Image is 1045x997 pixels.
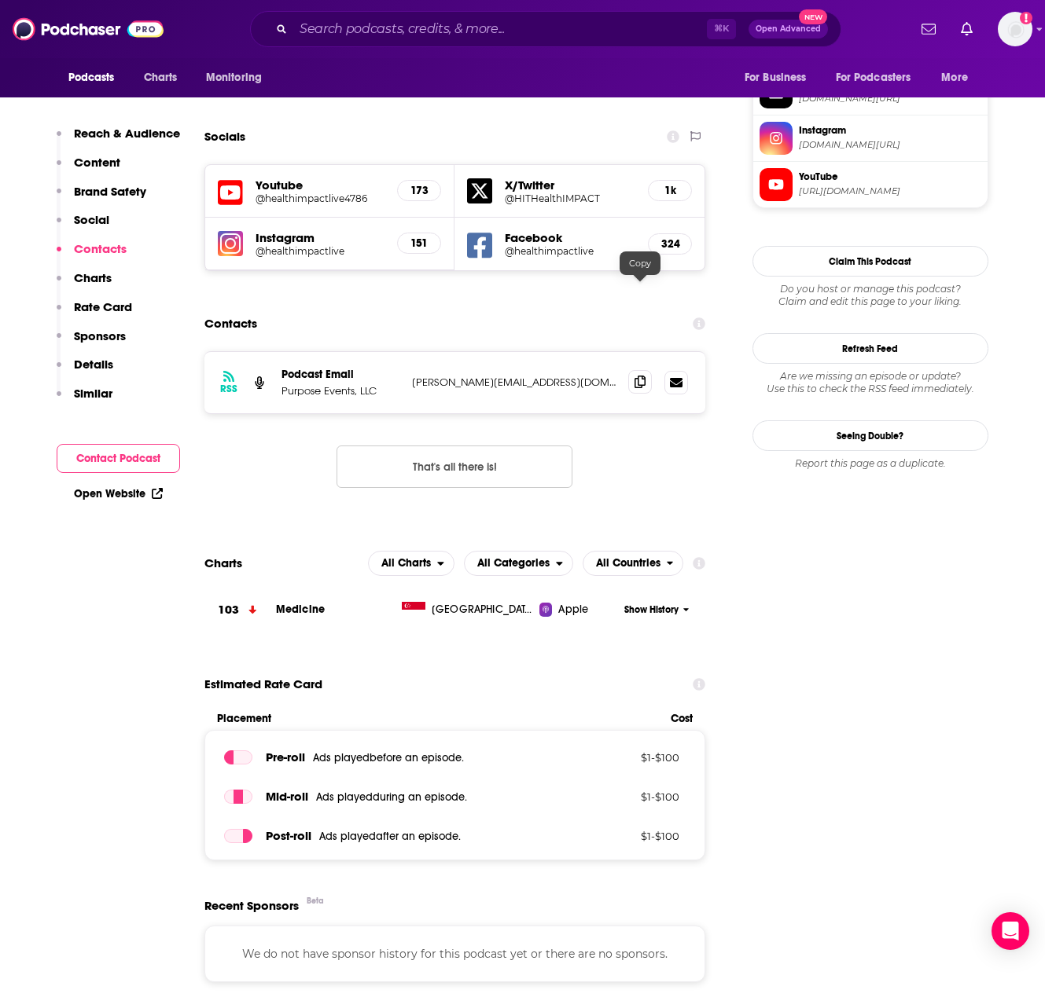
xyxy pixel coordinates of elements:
div: Report this page as a duplicate. [752,457,988,470]
span: Recent Sponsors [204,898,299,913]
a: @HITHealthIMPACT [505,192,635,204]
button: Similar [57,386,112,415]
button: Reach & Audience [57,126,180,155]
span: More [941,67,968,89]
div: Are we missing an episode or update? Use this to check the RSS feed immediately. [752,370,988,395]
button: Nothing here. [337,445,572,488]
span: Pre -roll [266,750,305,764]
h2: Platforms [368,551,454,576]
button: open menu [464,551,573,576]
img: iconImage [218,231,243,256]
p: Contacts [74,241,127,256]
button: Show profile menu [998,12,1032,46]
h5: Facebook [505,230,635,245]
span: Charts [144,67,178,89]
span: Open Advanced [756,25,821,33]
a: 103 [204,588,276,632]
span: Ads played after an episode . [319,830,461,843]
a: Charts [134,63,187,93]
a: Instagram[DOMAIN_NAME][URL] [760,122,981,155]
button: Refresh Feed [752,333,988,364]
a: @healthimpactlive [505,245,635,257]
a: Show notifications dropdown [955,16,979,42]
svg: Add a profile image [1020,12,1032,24]
span: Estimated Rate Card [204,669,322,699]
span: Singapore [432,602,534,618]
a: [GEOGRAPHIC_DATA] [396,602,539,618]
img: Podchaser - Follow, Share and Rate Podcasts [13,14,164,44]
p: Content [74,155,120,170]
button: Contact Podcast [57,444,180,473]
button: open menu [930,63,988,93]
a: @healthimpactlive4786 [256,192,385,204]
p: Purpose Events, LLC [281,384,399,398]
p: [PERSON_NAME][EMAIL_ADDRESS][DOMAIN_NAME] [412,376,616,389]
a: YouTube[URL][DOMAIN_NAME] [760,168,981,201]
p: Similar [74,386,112,401]
p: $ 1 - $ 100 [577,751,679,764]
h5: Instagram [256,230,385,245]
button: Content [57,155,120,184]
p: Rate Card [74,299,132,314]
div: Copy [620,251,660,275]
button: open menu [583,551,684,576]
p: $ 1 - $ 100 [577,790,679,803]
h5: Youtube [256,178,385,192]
span: All Countries [596,558,660,569]
span: ⌘ K [707,19,736,39]
button: open menu [57,63,135,93]
span: All Categories [477,558,550,569]
span: Placement [217,712,658,725]
span: Podcasts [68,67,115,89]
span: Instagram [799,123,981,137]
span: Apple [558,602,588,618]
h5: 151 [410,236,428,250]
button: Brand Safety [57,184,146,213]
p: Sponsors [74,328,126,343]
button: Details [57,357,113,386]
span: Post -roll [266,828,311,843]
div: Claim and edit this page to your liking. [752,283,988,308]
span: Do you host or manage this podcast? [752,283,988,295]
span: instagram.com/healthimpactlive [799,139,981,151]
h5: 173 [410,184,428,197]
h2: Contacts [204,309,257,339]
h2: Countries [583,551,684,576]
a: Apple [539,602,619,618]
a: Show notifications dropdown [915,16,942,42]
p: Charts [74,270,112,285]
span: For Business [745,67,807,89]
div: Open Intercom Messenger [992,912,1029,950]
button: open menu [826,63,934,93]
a: Seeing Double? [752,420,988,451]
button: Rate Card [57,299,132,328]
button: Claim This Podcast [752,246,988,277]
button: Contacts [57,241,127,270]
span: Logged in as TrevorC [998,12,1032,46]
input: Search podcasts, credits, & more... [293,16,707,42]
p: Brand Safety [74,184,146,199]
a: Medicine [276,603,325,616]
div: Beta [307,896,324,906]
span: Show History [624,603,679,617]
a: @healthimpactlive [256,245,385,257]
span: YouTube [799,170,981,184]
div: Search podcasts, credits, & more... [250,11,841,47]
span: All Charts [381,558,431,569]
span: twitter.com/HITHealthIMPACT [799,93,981,104]
h5: 1k [661,184,679,197]
h2: Socials [204,122,245,152]
button: open menu [368,551,454,576]
p: $ 1 - $ 100 [577,830,679,842]
p: Social [74,212,109,227]
h2: Charts [204,555,242,570]
h2: Categories [464,551,573,576]
button: Open AdvancedNew [749,20,828,38]
button: Show History [619,603,694,617]
button: Sponsors [57,328,126,357]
